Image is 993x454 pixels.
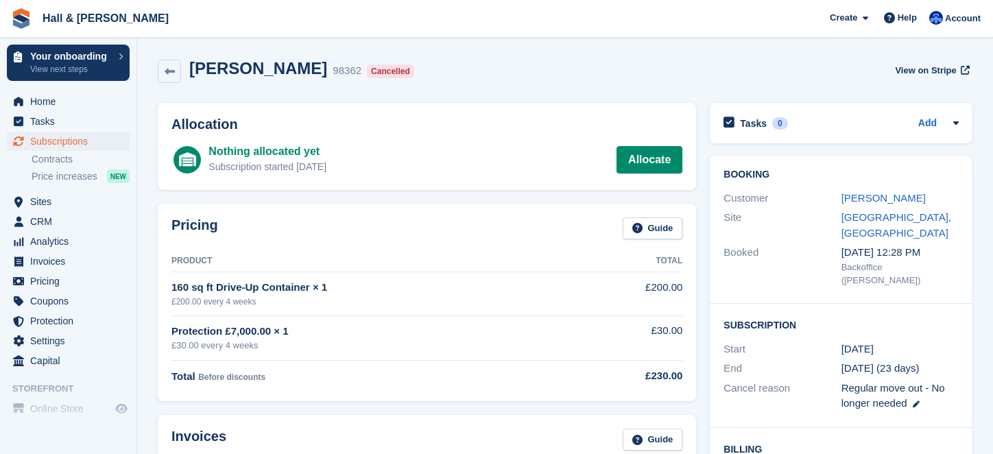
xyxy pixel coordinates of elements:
[208,143,326,160] div: Nothing allocated yet
[895,64,956,77] span: View on Stripe
[7,272,130,291] a: menu
[12,382,136,396] span: Storefront
[171,117,682,132] h2: Allocation
[30,92,112,111] span: Home
[32,169,130,184] a: Price increases NEW
[723,361,841,377] div: End
[584,272,683,315] td: £200.00
[623,429,683,451] a: Guide
[584,250,683,272] th: Total
[723,210,841,241] div: Site
[30,63,112,75] p: View next steps
[617,146,682,174] a: Allocate
[623,217,683,240] a: Guide
[723,318,959,331] h2: Subscription
[830,11,857,25] span: Create
[7,331,130,350] a: menu
[30,311,112,331] span: Protection
[171,250,584,272] th: Product
[367,64,414,78] div: Cancelled
[584,368,683,384] div: £230.00
[889,59,972,82] a: View on Stripe
[30,252,112,271] span: Invoices
[7,132,130,151] a: menu
[171,429,226,451] h2: Invoices
[30,51,112,61] p: Your onboarding
[7,192,130,211] a: menu
[7,232,130,251] a: menu
[113,401,130,417] a: Preview store
[30,291,112,311] span: Coupons
[7,311,130,331] a: menu
[841,382,945,409] span: Regular move out - No longer needed
[723,169,959,180] h2: Booking
[723,342,841,357] div: Start
[7,212,130,231] a: menu
[32,153,130,166] a: Contracts
[171,296,584,308] div: £200.00 every 4 weeks
[37,7,174,29] a: Hall & [PERSON_NAME]
[107,169,130,183] div: NEW
[841,192,926,204] a: [PERSON_NAME]
[841,211,951,239] a: [GEOGRAPHIC_DATA], [GEOGRAPHIC_DATA]
[30,399,112,418] span: Online Store
[198,372,265,382] span: Before discounts
[7,351,130,370] a: menu
[7,291,130,311] a: menu
[30,232,112,251] span: Analytics
[740,117,767,130] h2: Tasks
[841,245,959,261] div: [DATE] 12:28 PM
[171,324,584,339] div: Protection £7,000.00 × 1
[30,112,112,131] span: Tasks
[841,362,920,374] span: [DATE] (23 days)
[898,11,917,25] span: Help
[171,339,584,353] div: £30.00 every 4 weeks
[11,8,32,29] img: stora-icon-8386f47178a22dfd0bd8f6a31ec36ba5ce8667c1dd55bd0f319d3a0aa187defe.svg
[723,381,841,411] div: Cancel reason
[841,342,874,357] time: 2025-07-27 23:00:00 UTC
[333,63,361,79] div: 98362
[30,192,112,211] span: Sites
[7,252,130,271] a: menu
[929,11,943,25] img: Claire Banham
[30,351,112,370] span: Capital
[945,12,981,25] span: Account
[7,45,130,81] a: Your onboarding View next steps
[171,280,584,296] div: 160 sq ft Drive-Up Container × 1
[171,217,218,240] h2: Pricing
[723,191,841,206] div: Customer
[7,399,130,418] a: menu
[772,117,788,130] div: 0
[189,59,327,77] h2: [PERSON_NAME]
[30,212,112,231] span: CRM
[918,116,937,132] a: Add
[208,160,326,174] div: Subscription started [DATE]
[30,331,112,350] span: Settings
[7,92,130,111] a: menu
[7,112,130,131] a: menu
[723,245,841,287] div: Booked
[171,370,195,382] span: Total
[32,170,97,183] span: Price increases
[30,272,112,291] span: Pricing
[841,261,959,287] div: Backoffice ([PERSON_NAME])
[30,132,112,151] span: Subscriptions
[584,315,683,360] td: £30.00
